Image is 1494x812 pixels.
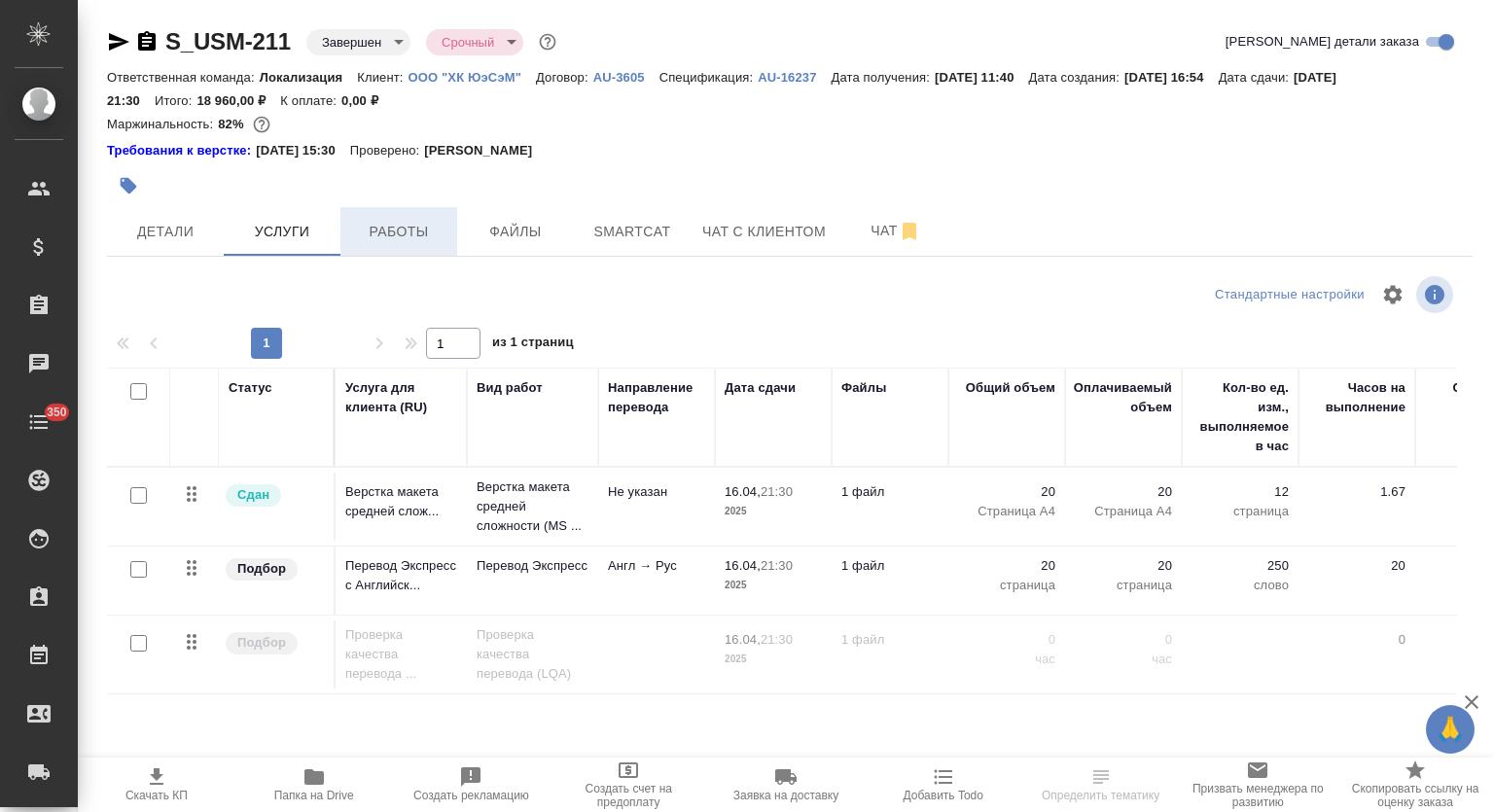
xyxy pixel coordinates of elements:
p: Проверка качества перевода (LQA) [477,625,588,684]
p: страница [958,576,1055,595]
div: Вид работ [477,378,543,398]
a: ООО "ХК ЮэСэМ" [409,68,536,85]
button: Определить тематику [1022,758,1180,812]
p: Верстка макета средней слож... [345,482,457,521]
div: Услуга для клиента (RU) [345,378,457,417]
button: Папка на Drive [235,758,393,812]
a: S_USM-211 [165,28,291,54]
p: Проверка качества перевода ... [345,625,457,684]
p: [DATE] 15:30 [256,141,350,160]
p: 20 [958,482,1055,502]
p: Англ → Рус [608,556,705,576]
p: 2025 [725,502,822,521]
button: Призвать менеджера по развитию [1179,758,1336,812]
p: 2025 [725,576,822,595]
p: 0,00 ₽ [341,93,393,108]
div: Часов на выполнение [1308,378,1405,417]
p: Ответственная команда: [107,70,260,85]
td: 20 [1298,547,1415,615]
span: Создать рекламацию [413,789,529,802]
p: 2025 [725,650,822,669]
span: Файлы [469,220,562,244]
p: Подбор [237,559,286,579]
button: Заявка на доставку [707,758,865,812]
span: Посмотреть информацию [1416,276,1457,313]
p: 1 файл [841,556,939,576]
a: AU-3605 [593,68,659,85]
p: 250 [1192,556,1289,576]
span: Скачать КП [125,789,188,802]
p: [PERSON_NAME] [424,141,547,160]
p: страница [1192,502,1289,521]
p: AU-16237 [758,70,831,85]
p: Не указан [608,482,705,502]
span: 🙏 [1434,709,1467,750]
span: Добавить Todo [904,789,983,802]
div: Общий объем [966,378,1055,398]
button: Скопировать ссылку на оценку заказа [1336,758,1494,812]
p: 20 [1075,556,1172,576]
p: ООО "ХК ЮэСэМ" [409,70,536,85]
p: Перевод Экспресс [477,556,588,576]
p: 82% [218,117,248,131]
div: Нажми, чтобы открыть папку с инструкцией [107,141,256,160]
a: 350 [5,398,73,446]
p: Страница А4 [958,502,1055,521]
svg: Отписаться [898,220,921,243]
span: Призвать менеджера по развитию [1191,782,1325,809]
p: 16.04, [725,632,761,647]
button: Добавить тэг [107,164,150,207]
p: 16.04, [725,484,761,499]
div: Статус [229,378,272,398]
div: Файлы [841,378,886,398]
span: Создать счет на предоплату [561,782,695,809]
p: 20 [958,556,1055,576]
button: Скачать КП [78,758,235,812]
button: 🙏 [1426,705,1475,754]
button: Скопировать ссылку для ЯМессенджера [107,30,130,53]
p: Дата сдачи: [1219,70,1294,85]
button: Срочный [436,34,500,51]
span: Чат с клиентом [702,220,826,244]
p: Дата создания: [1029,70,1124,85]
p: Перевод Экспресс с Английск... [345,556,457,595]
div: split button [1210,280,1369,310]
p: Итого: [155,93,196,108]
p: страница [1075,576,1172,595]
p: 18 960,00 ₽ [196,93,280,108]
p: 21:30 [761,632,793,647]
span: Папка на Drive [274,789,354,802]
p: 0 [958,630,1055,650]
span: 350 [35,403,79,422]
span: Чат [849,219,943,243]
span: Услуги [235,220,329,244]
td: 1.67 [1298,473,1415,541]
div: Кол-во ед. изм., выполняемое в час [1192,378,1289,456]
span: Определить тематику [1042,789,1159,802]
td: 0 [1298,620,1415,688]
div: Направление перевода [608,378,705,417]
p: слово [1192,576,1289,595]
p: AU-3605 [593,70,659,85]
p: [DATE] 11:40 [935,70,1029,85]
button: 2771.81 RUB; [249,112,274,137]
div: Завершен [306,29,410,55]
p: Договор: [536,70,593,85]
span: Работы [352,220,445,244]
p: час [1075,650,1172,669]
span: [PERSON_NAME] детали заказа [1226,32,1419,52]
div: Дата сдачи [725,378,796,398]
p: 12 [1192,482,1289,502]
div: Оплачиваемый объем [1074,378,1172,417]
button: Доп статусы указывают на важность/срочность заказа [535,29,560,54]
p: Сдан [237,485,269,505]
p: Локализация [260,70,358,85]
p: 21:30 [761,484,793,499]
button: Добавить Todo [865,758,1022,812]
p: Подбор [237,633,286,653]
p: час [958,650,1055,669]
p: Проверено: [350,141,425,160]
span: Настроить таблицу [1369,271,1416,318]
p: Страница А4 [1075,502,1172,521]
button: Завершен [316,34,387,51]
